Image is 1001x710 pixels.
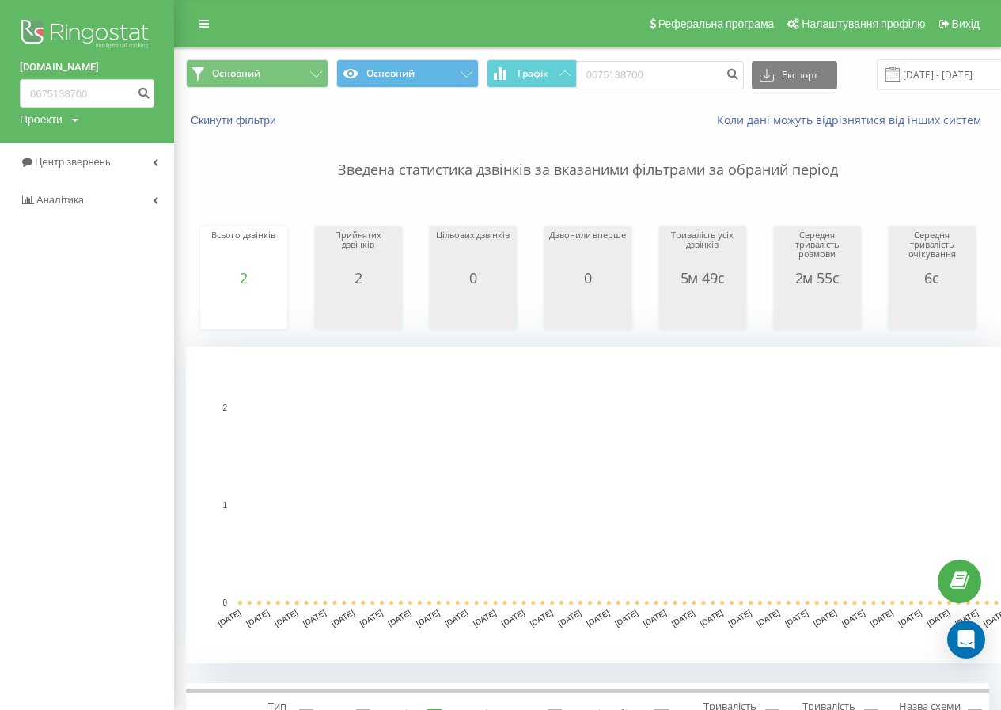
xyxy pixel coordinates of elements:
text: [DATE] [670,608,696,628]
text: [DATE] [869,608,895,628]
text: [DATE] [358,608,385,628]
button: Експорт [752,61,837,89]
button: Графік [487,59,578,88]
div: Проекти [20,112,63,127]
text: 1 [222,501,227,510]
div: 2 [319,270,398,286]
text: [DATE] [954,608,980,628]
svg: A chart. [434,286,513,333]
text: [DATE] [783,608,810,628]
div: Open Intercom Messenger [947,621,985,659]
button: Основний [186,59,328,88]
text: [DATE] [245,608,271,628]
text: [DATE] [840,608,866,628]
text: [DATE] [273,608,299,628]
svg: A chart. [204,286,283,333]
input: Пошук за номером [576,61,744,89]
text: [DATE] [415,608,441,628]
p: Зведена статистика дзвінків за вказаними фільтрами за обраний період [186,128,989,180]
img: Ringostat logo [20,16,154,55]
span: Налаштування профілю [802,17,925,30]
div: 6с [893,270,972,286]
text: [DATE] [386,608,412,628]
div: Тривалість усіх дзвінків [663,230,742,270]
div: 0 [434,270,513,286]
text: [DATE] [755,608,781,628]
svg: A chart. [548,286,628,333]
text: [DATE] [925,608,951,628]
text: 2 [222,404,227,412]
span: Основний [212,67,260,80]
text: [DATE] [897,608,923,628]
div: 2м 55с [778,270,857,286]
svg: A chart. [663,286,742,333]
span: Аналiтика [36,194,84,206]
input: Пошук за номером [20,79,154,108]
button: Основний [336,59,479,88]
span: Графік [518,68,548,79]
text: [DATE] [301,608,328,628]
text: [DATE] [529,608,555,628]
div: 0 [548,270,628,286]
div: Прийнятих дзвінків [319,230,398,270]
text: [DATE] [557,608,583,628]
svg: A chart. [893,286,972,333]
div: Цільових дзвінків [434,230,513,270]
div: Дзвонили вперше [548,230,628,270]
div: 2 [204,270,283,286]
svg: A chart. [778,286,857,333]
span: Реферальна програма [658,17,775,30]
text: [DATE] [727,608,753,628]
a: [DOMAIN_NAME] [20,59,154,75]
text: [DATE] [216,608,242,628]
text: [DATE] [500,608,526,628]
text: [DATE] [699,608,725,628]
div: Середня тривалість очікування [893,230,972,270]
text: 0 [222,598,227,607]
text: [DATE] [812,608,838,628]
div: Середня тривалість розмови [778,230,857,270]
text: [DATE] [443,608,469,628]
text: [DATE] [585,608,611,628]
div: 5м 49с [663,270,742,286]
text: [DATE] [613,608,639,628]
svg: A chart. [319,286,398,333]
text: [DATE] [472,608,498,628]
a: Коли дані можуть відрізнятися вiд інших систем [717,112,989,127]
text: [DATE] [642,608,668,628]
div: Всього дзвінків [204,230,283,270]
span: Центр звернень [35,156,111,168]
button: Скинути фільтри [186,113,284,127]
text: [DATE] [330,608,356,628]
span: Вихід [952,17,980,30]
